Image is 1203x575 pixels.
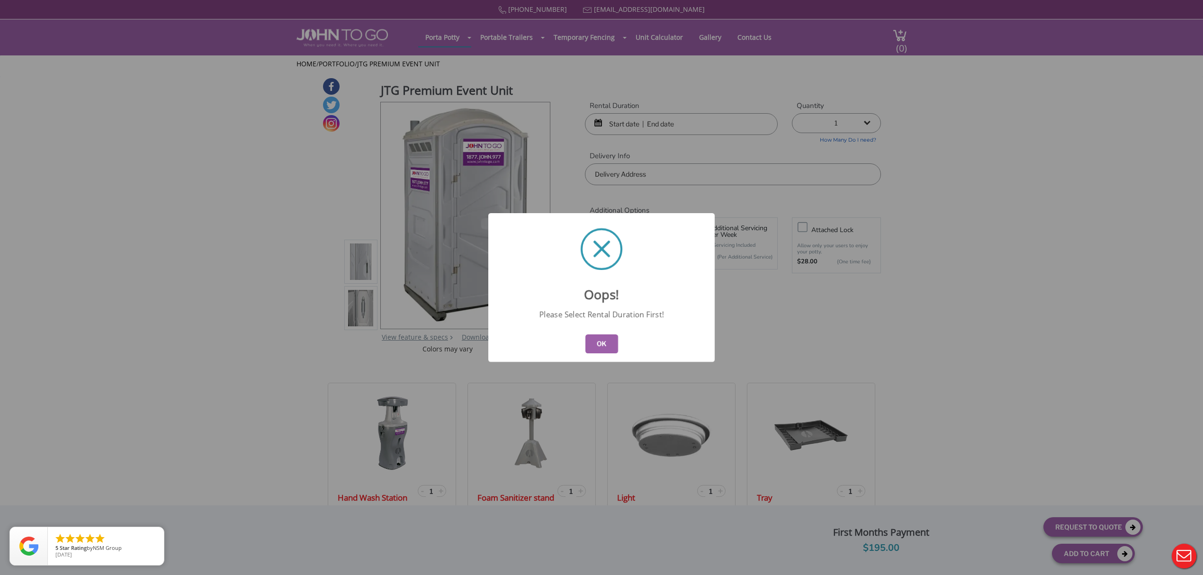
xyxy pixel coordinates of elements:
span: by [55,545,156,552]
li:  [54,533,66,544]
div: Please Select Rental Duration First! [535,309,669,320]
img: Review Rating [19,537,38,556]
span: [DATE] [55,551,72,558]
button: Live Chat [1165,537,1203,575]
li:  [74,533,86,544]
span: Star Rating [60,544,87,551]
span: 5 [55,544,58,551]
li:  [64,533,76,544]
button: OK [585,334,618,353]
span: NSM Group [93,544,122,551]
li:  [94,533,106,544]
li:  [84,533,96,544]
div: Oops! [488,279,715,303]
